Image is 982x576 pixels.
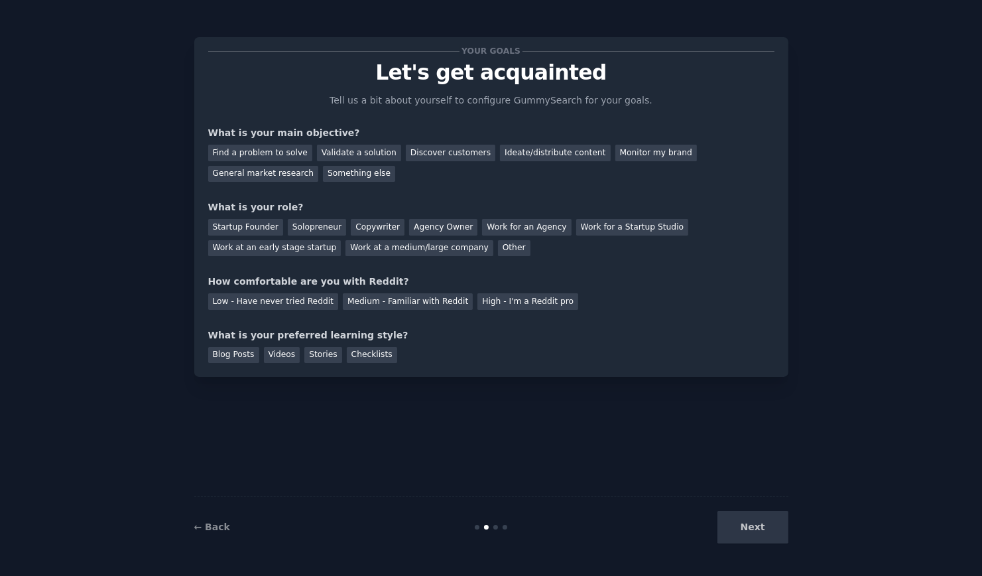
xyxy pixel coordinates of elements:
[482,219,571,236] div: Work for an Agency
[208,275,774,289] div: How comfortable are you with Reddit?
[500,145,610,161] div: Ideate/distribute content
[208,200,774,214] div: What is your role?
[208,347,259,364] div: Blog Posts
[324,94,658,108] p: Tell us a bit about yourself to configure GummySearch for your goals.
[317,145,401,161] div: Validate a solution
[343,293,473,310] div: Medium - Familiar with Reddit
[477,293,578,310] div: High - I'm a Reddit pro
[304,347,341,364] div: Stories
[208,126,774,140] div: What is your main objective?
[208,328,774,342] div: What is your preferred learning style?
[194,522,230,532] a: ← Back
[351,219,404,236] div: Copywriter
[347,347,397,364] div: Checklists
[345,240,493,257] div: Work at a medium/large company
[264,347,300,364] div: Videos
[208,293,338,310] div: Low - Have never tried Reddit
[615,145,697,161] div: Monitor my brand
[288,219,346,236] div: Solopreneur
[208,145,312,161] div: Find a problem to solve
[208,61,774,84] p: Let's get acquainted
[406,145,495,161] div: Discover customers
[208,219,283,236] div: Startup Founder
[208,166,319,182] div: General market research
[498,240,530,257] div: Other
[409,219,477,236] div: Agency Owner
[576,219,688,236] div: Work for a Startup Studio
[208,240,341,257] div: Work at an early stage startup
[460,44,523,58] span: Your goals
[323,166,395,182] div: Something else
